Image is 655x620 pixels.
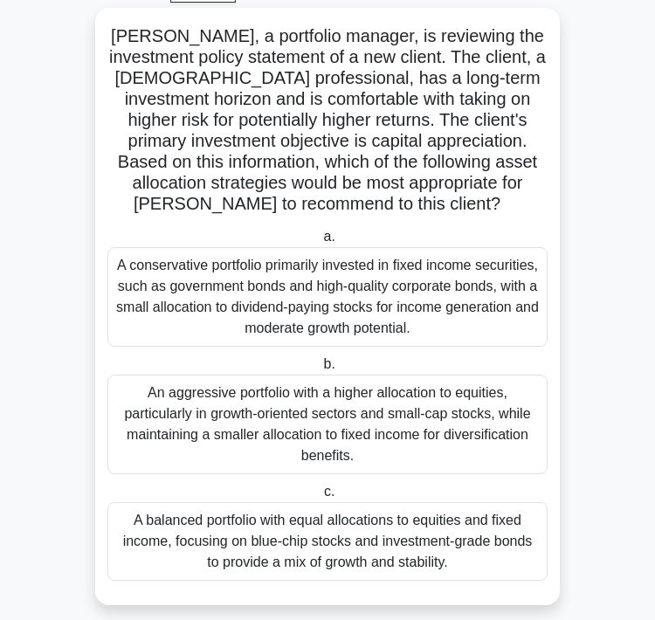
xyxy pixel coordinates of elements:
[107,502,548,581] div: A balanced portfolio with equal allocations to equities and fixed income, focusing on blue-chip s...
[324,229,335,244] span: a.
[106,25,549,216] h5: [PERSON_NAME], a portfolio manager, is reviewing the investment policy statement of a new client....
[324,484,334,499] span: c.
[107,375,548,474] div: An aggressive portfolio with a higher allocation to equities, particularly in growth-oriented sec...
[324,356,335,371] span: b.
[107,247,548,347] div: A conservative portfolio primarily invested in fixed income securities, such as government bonds ...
